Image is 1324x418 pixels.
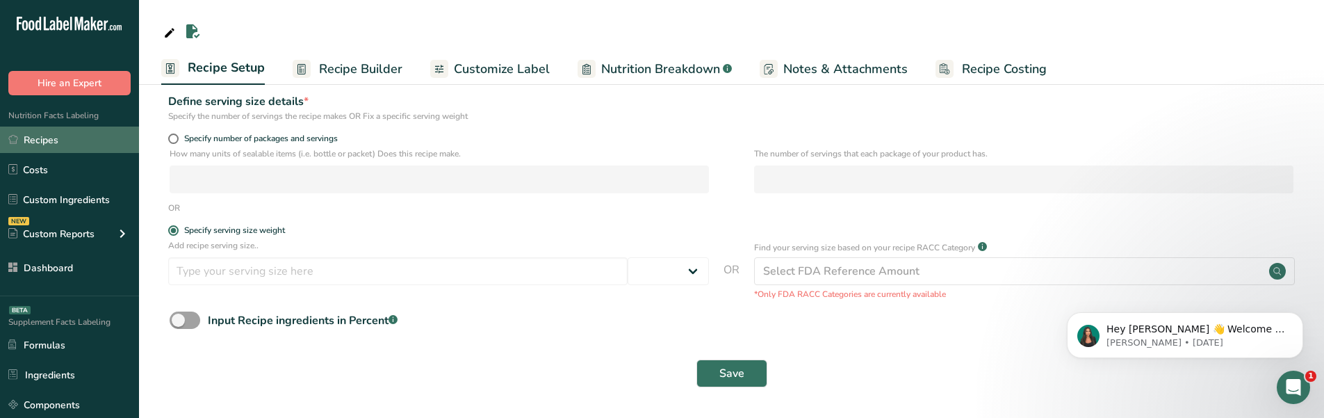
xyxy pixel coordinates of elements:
[783,60,908,79] span: Notes & Attachments
[319,60,402,79] span: Recipe Builder
[168,202,180,214] div: OR
[170,147,709,160] p: How many units of sealable items (i.e. bottle or packet) Does this recipe make.
[293,54,402,85] a: Recipe Builder
[8,71,131,95] button: Hire an Expert
[9,306,31,314] div: BETA
[696,360,767,387] button: Save
[188,58,265,77] span: Recipe Setup
[430,54,550,85] a: Customize Label
[168,93,709,110] div: Define serving size details
[8,227,95,241] div: Custom Reports
[184,225,285,236] div: Specify serving size weight
[208,312,398,329] div: Input Recipe ingredients in Percent
[754,241,975,254] p: Find your serving size based on your recipe RACC Category
[962,60,1047,79] span: Recipe Costing
[168,257,628,285] input: Type your serving size here
[763,263,920,280] div: Select FDA Reference Amount
[754,147,1293,160] p: The number of servings that each package of your product has.
[179,134,338,144] span: Specify number of packages and servings
[719,365,744,382] span: Save
[161,52,265,86] a: Recipe Setup
[168,239,709,252] p: Add recipe serving size..
[168,110,709,122] div: Specify the number of servings the recipe makes OR Fix a specific serving weight
[760,54,908,85] a: Notes & Attachments
[935,54,1047,85] a: Recipe Costing
[601,60,720,79] span: Nutrition Breakdown
[1046,283,1324,380] iframe: Intercom notifications message
[578,54,732,85] a: Nutrition Breakdown
[724,262,739,300] span: OR
[8,217,29,225] div: NEW
[454,60,550,79] span: Customize Label
[754,288,1295,300] p: *Only FDA RACC Categories are currently available
[1277,371,1310,404] iframe: Intercom live chat
[1305,371,1316,382] span: 1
